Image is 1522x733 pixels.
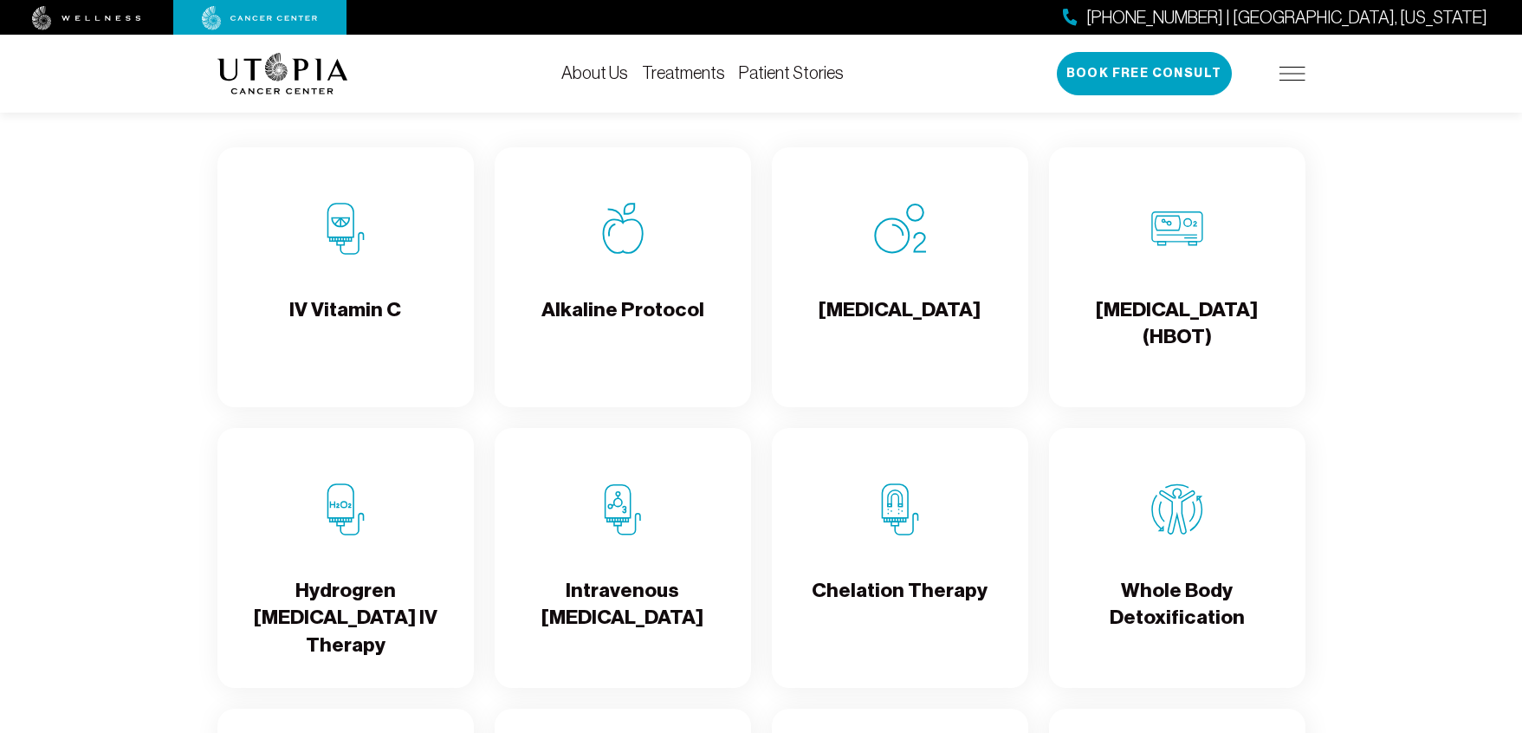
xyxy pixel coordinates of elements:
[1057,52,1232,95] button: Book Free Consult
[217,147,474,407] a: IV Vitamin CIV Vitamin C
[202,6,318,30] img: cancer center
[1151,203,1203,255] img: Hyperbaric Oxygen Therapy (HBOT)
[320,483,372,535] img: Hydrogren Peroxide IV Therapy
[772,147,1028,407] a: Oxygen Therapy[MEDICAL_DATA]
[874,203,926,255] img: Oxygen Therapy
[1063,296,1292,353] h4: [MEDICAL_DATA] (HBOT)
[217,428,474,688] a: Hydrogren Peroxide IV TherapyHydrogren [MEDICAL_DATA] IV Therapy
[1063,577,1292,633] h4: Whole Body Detoxification
[231,577,460,658] h4: Hydrogren [MEDICAL_DATA] IV Therapy
[819,296,981,353] h4: [MEDICAL_DATA]
[772,428,1028,688] a: Chelation TherapyChelation Therapy
[597,203,649,255] img: Alkaline Protocol
[320,203,372,255] img: IV Vitamin C
[874,483,926,535] img: Chelation Therapy
[597,483,649,535] img: Intravenous Ozone Therapy
[32,6,141,30] img: wellness
[495,428,751,688] a: Intravenous Ozone TherapyIntravenous [MEDICAL_DATA]
[289,296,401,353] h4: IV Vitamin C
[1151,483,1203,535] img: Whole Body Detoxification
[739,63,844,82] a: Patient Stories
[561,63,628,82] a: About Us
[217,53,348,94] img: logo
[1049,147,1305,407] a: Hyperbaric Oxygen Therapy (HBOT)[MEDICAL_DATA] (HBOT)
[642,63,725,82] a: Treatments
[541,296,704,353] h4: Alkaline Protocol
[1049,428,1305,688] a: Whole Body DetoxificationWhole Body Detoxification
[1279,67,1305,81] img: icon-hamburger
[508,577,737,633] h4: Intravenous [MEDICAL_DATA]
[812,577,988,633] h4: Chelation Therapy
[1086,5,1487,30] span: [PHONE_NUMBER] | [GEOGRAPHIC_DATA], [US_STATE]
[495,147,751,407] a: Alkaline ProtocolAlkaline Protocol
[1063,5,1487,30] a: [PHONE_NUMBER] | [GEOGRAPHIC_DATA], [US_STATE]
